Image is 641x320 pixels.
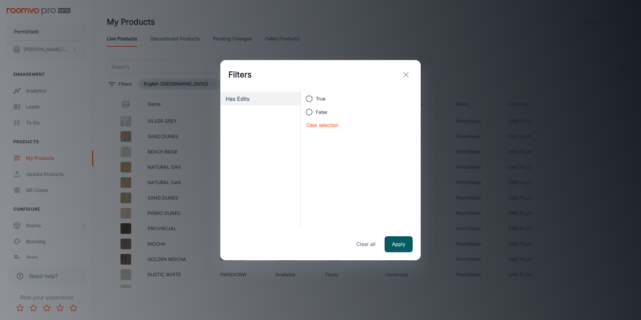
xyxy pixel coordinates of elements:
[226,95,295,103] span: Has Edits
[385,236,413,252] button: Apply
[353,236,379,252] button: Clear all
[316,108,327,116] span: False
[220,92,300,105] div: Has Edits
[306,121,338,129] button: Clear selection
[228,69,252,81] h1: Filters
[316,95,326,102] span: True
[399,68,413,81] button: exit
